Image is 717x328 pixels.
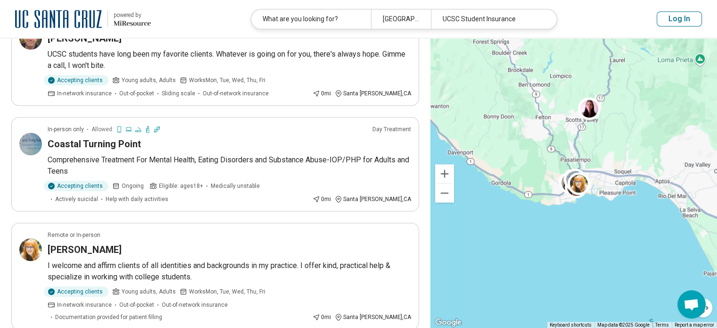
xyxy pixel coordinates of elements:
a: Terms [655,322,669,328]
span: In-network insurance [57,301,112,309]
div: What are you looking for? [251,9,371,29]
a: University of California at Santa Cruzpowered by [15,8,151,30]
div: powered by [114,11,151,19]
p: Remote or In-person [48,231,100,239]
div: 0 mi [313,195,331,203]
span: In-network insurance [57,89,112,98]
span: Out-of-pocket [119,301,154,309]
span: Documentation provided for patient filling [55,313,162,321]
a: Report a map error [675,322,714,328]
span: Actively suicidal [55,195,98,203]
span: Sliding scale [162,89,195,98]
span: Young adults, Adults [122,76,176,84]
button: Log In [657,11,702,26]
span: Map data ©2025 Google [597,322,650,328]
span: Allowed: [91,125,114,134]
div: Santa [PERSON_NAME] , CA [335,313,411,321]
div: Accepting clients [44,75,108,85]
span: Out-of-network insurance [203,89,269,98]
span: Works Mon, Tue, Wed, Thu, Fri [189,287,265,296]
p: In-person only [48,125,84,134]
span: Help with daily activities [106,195,168,203]
a: Open chat [677,290,706,319]
p: I welcome and affirm clients of all identities and backgrounds in my practice. I offer kind, prac... [48,260,411,283]
h3: Coastal Turning Point [48,137,141,151]
span: Ongoing [122,182,144,190]
img: University of California at Santa Cruz [15,8,102,30]
span: Out-of-pocket [119,89,154,98]
p: Comprehensive Treatment For Mental Health, Eating Disorders and Substance Abuse-IOP/PHP for Adult... [48,154,411,177]
span: Eligible: ages 18+ [159,182,203,190]
div: Santa [PERSON_NAME] , CA [335,195,411,203]
span: Out-of-network insurance [162,301,228,309]
div: 0 mi [313,313,331,321]
span: Works Mon, Tue, Wed, Thu, Fri [189,76,265,84]
h3: [PERSON_NAME] [48,243,122,256]
div: [GEOGRAPHIC_DATA], [GEOGRAPHIC_DATA] [371,9,431,29]
div: Accepting clients [44,286,108,297]
p: Day Treatment [372,125,411,134]
button: Zoom in [435,164,454,183]
button: Zoom out [435,184,454,202]
div: Santa [PERSON_NAME] , CA [335,89,411,98]
div: 0 mi [313,89,331,98]
span: Young adults, Adults [122,287,176,296]
div: UCSC Student Insurance [431,9,551,29]
p: UCSC students have long been my favorite clients. Whatever is going on for you, there's always ho... [48,49,411,71]
span: Medically unstable [211,182,260,190]
div: Accepting clients [44,181,108,191]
